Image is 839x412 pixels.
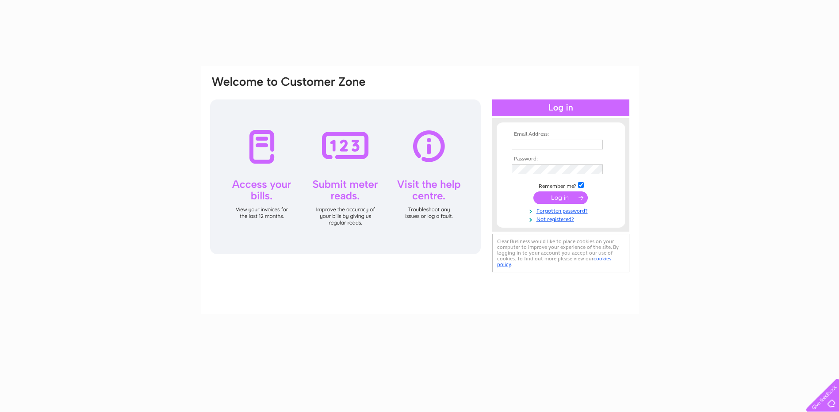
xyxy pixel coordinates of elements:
[497,256,611,267] a: cookies policy
[512,206,612,214] a: Forgotten password?
[533,191,588,204] input: Submit
[492,234,629,272] div: Clear Business would like to place cookies on your computer to improve your experience of the sit...
[512,214,612,223] a: Not registered?
[510,131,612,137] th: Email Address:
[510,156,612,162] th: Password:
[510,181,612,190] td: Remember me?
